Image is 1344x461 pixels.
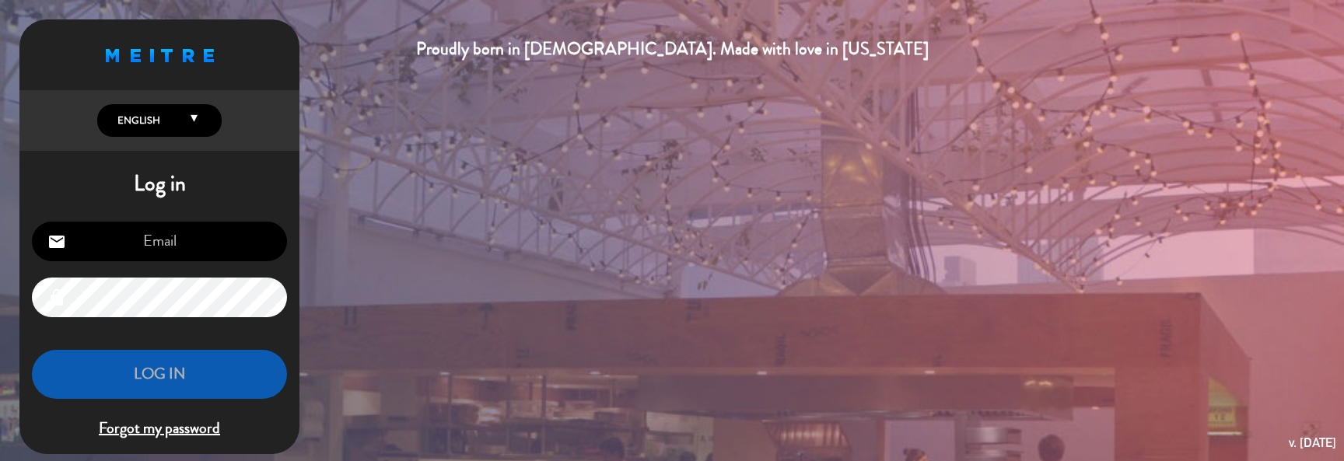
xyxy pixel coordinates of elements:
[114,113,160,128] span: English
[32,416,287,442] span: Forgot my password
[47,232,66,251] i: email
[1289,432,1336,453] div: v. [DATE]
[47,288,66,307] i: lock
[32,350,287,399] button: LOG IN
[32,222,287,261] input: Email
[19,171,299,197] h1: Log in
